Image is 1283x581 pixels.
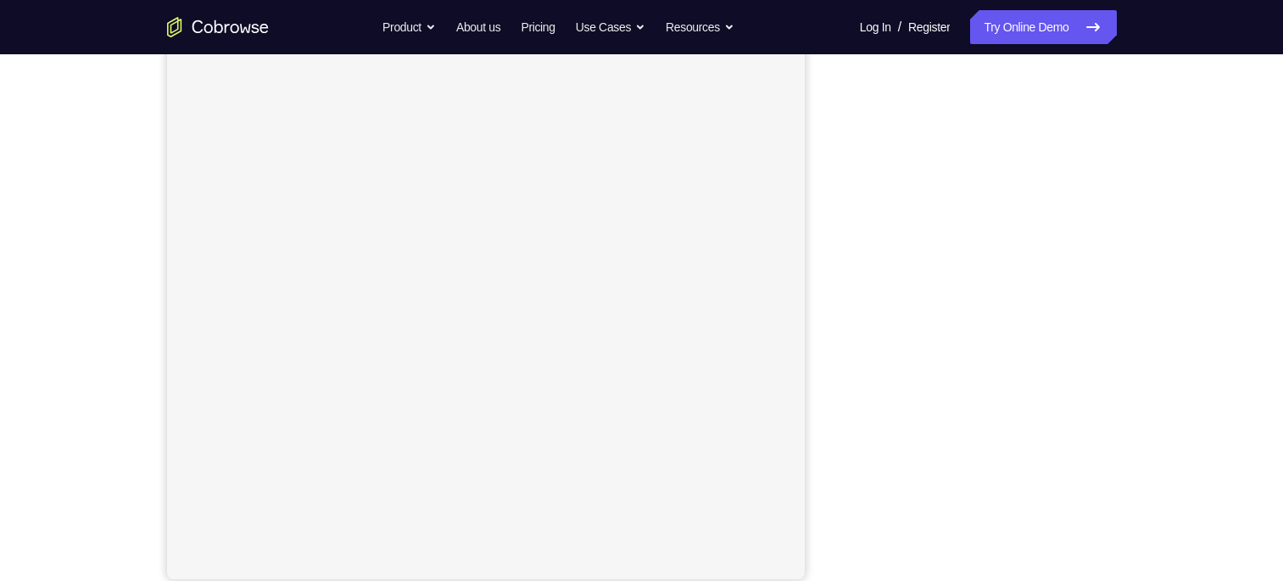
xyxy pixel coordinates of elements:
a: About us [456,10,500,44]
button: Use Cases [576,10,645,44]
span: / [898,17,901,37]
iframe: Agent [167,11,805,579]
a: Try Online Demo [970,10,1116,44]
a: Go to the home page [167,17,269,37]
button: Resources [666,10,734,44]
a: Pricing [521,10,555,44]
button: Product [382,10,436,44]
a: Register [908,10,950,44]
a: Log In [860,10,891,44]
